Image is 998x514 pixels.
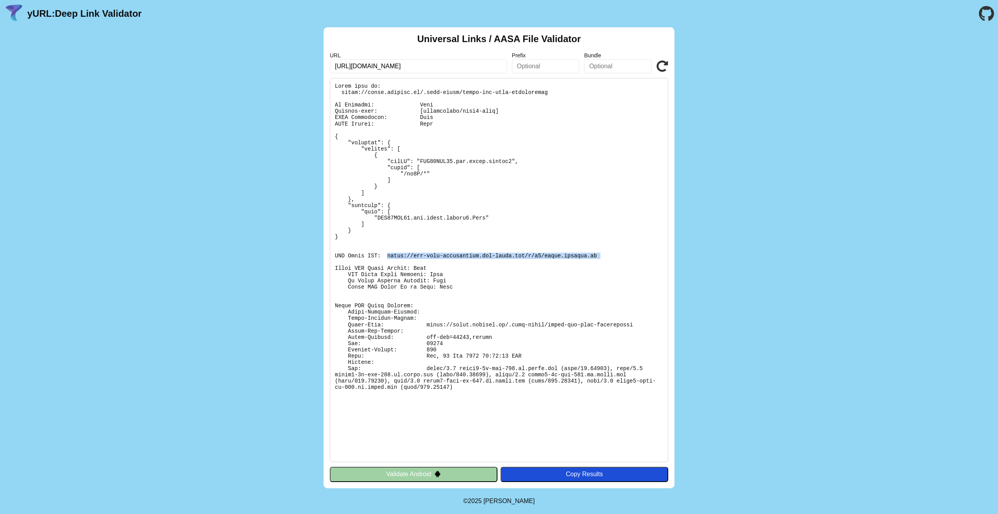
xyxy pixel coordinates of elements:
img: yURL Logo [4,4,24,24]
pre: Lorem ipsu do: sitam://conse.adipisc.el/.sedd-eiusm/tempo-inc-utla-etdoloremag Al Enimadmi: Veni ... [330,78,668,462]
input: Optional [512,59,580,73]
span: 2025 [468,498,482,504]
label: Bundle [584,52,652,58]
input: Required [330,59,507,73]
h2: Universal Links / AASA File Validator [417,34,581,44]
button: Validate Android [330,467,497,482]
a: Michael Ibragimchayev's Personal Site [483,498,535,504]
input: Optional [584,59,652,73]
img: droidIcon.svg [434,471,441,477]
button: Copy Results [501,467,668,482]
label: Prefix [512,52,580,58]
label: URL [330,52,507,58]
div: Copy Results [504,471,664,478]
a: yURL:Deep Link Validator [27,8,142,19]
footer: © [463,488,534,514]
